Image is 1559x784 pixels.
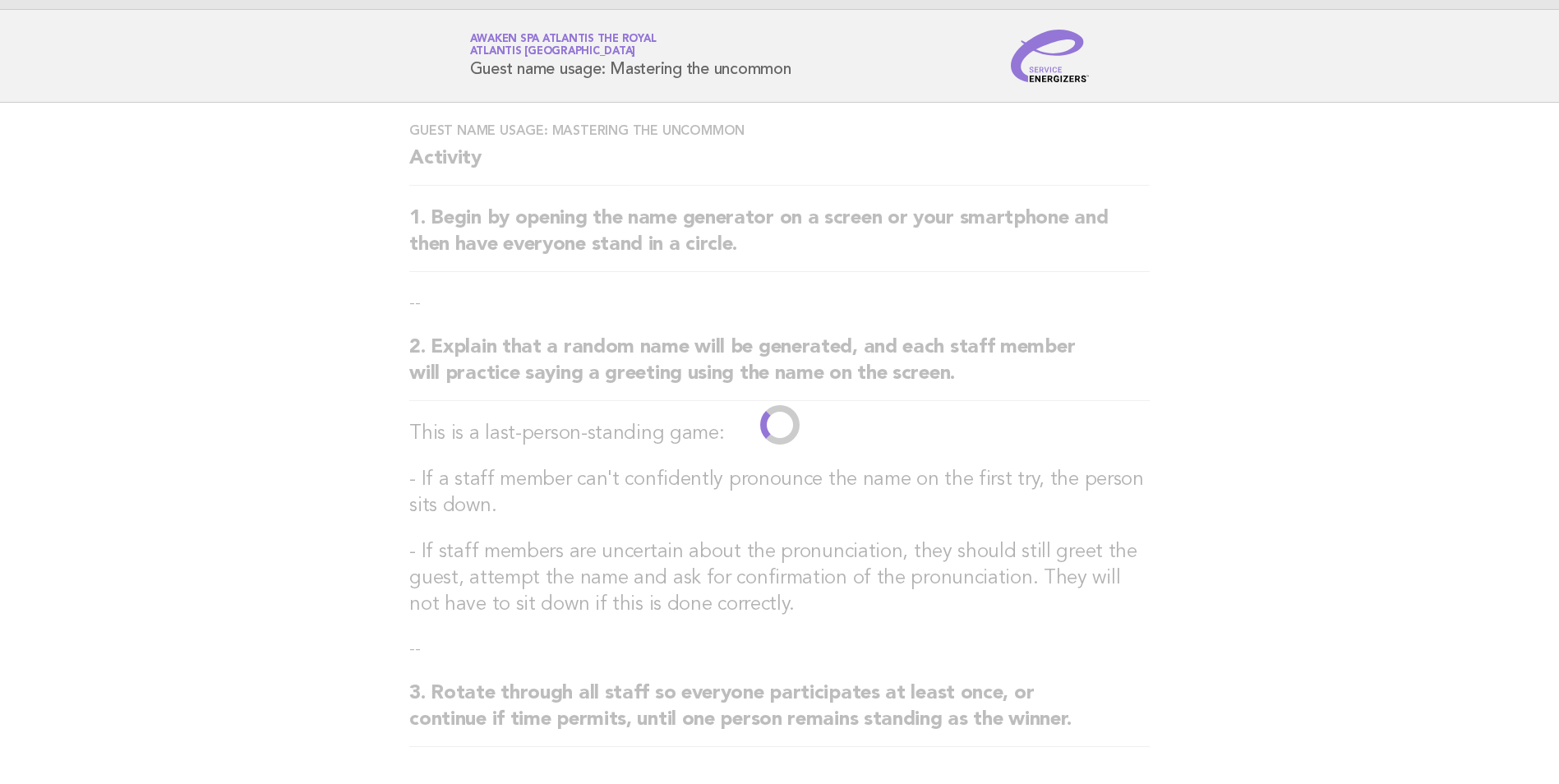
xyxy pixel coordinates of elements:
[409,292,1150,315] p: --
[409,638,1150,661] p: --
[409,122,1150,139] h3: Guest name usage: Mastering the uncommon
[470,35,791,77] h1: Guest name usage: Mastering the uncommon
[1011,30,1090,82] img: Service Energizers
[470,34,657,57] a: Awaken SPA Atlantis the RoyalAtlantis [GEOGRAPHIC_DATA]
[409,334,1150,401] h2: 2. Explain that a random name will be generated, and each staff member will practice saying a gre...
[409,539,1150,618] h3: - If staff members are uncertain about the pronunciation, they should still greet the guest, atte...
[409,421,1150,447] h3: This is a last-person-standing game:
[409,205,1150,272] h2: 1. Begin by opening the name generator on a screen or your smartphone and then have everyone stan...
[409,145,1150,186] h2: Activity
[409,680,1150,747] h2: 3. Rotate through all staff so everyone participates at least once, or continue if time permits, ...
[409,467,1150,519] h3: - If a staff member can't confidently pronounce the name on the first try, the person sits down.
[470,47,636,58] span: Atlantis [GEOGRAPHIC_DATA]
